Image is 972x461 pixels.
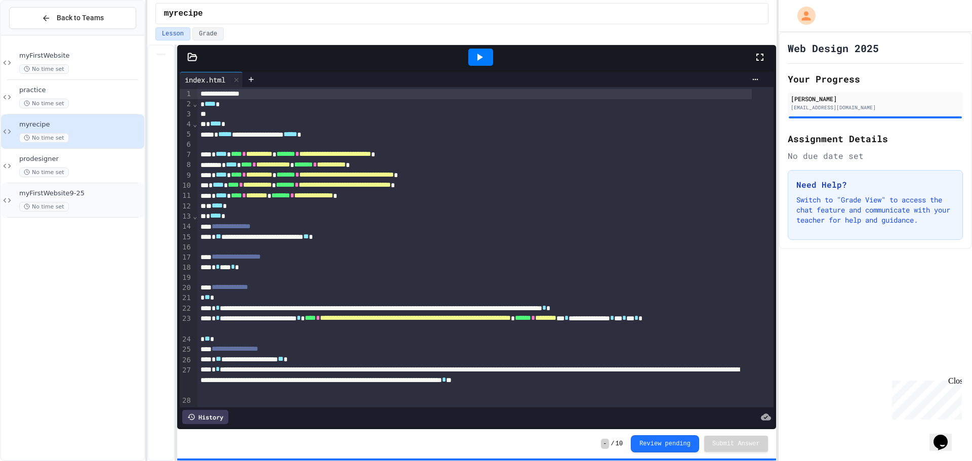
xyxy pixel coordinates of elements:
[791,94,960,103] div: [PERSON_NAME]
[182,410,228,424] div: History
[19,133,69,143] span: No time set
[796,195,954,225] p: Switch to "Grade View" to access the chat feature and communicate with your teacher for help and ...
[180,99,192,109] div: 2
[180,89,192,99] div: 1
[180,273,192,283] div: 19
[180,406,192,416] div: 29
[19,52,142,60] span: myFirstWebsite
[180,232,192,242] div: 15
[4,4,70,64] div: Chat with us now!Close
[180,263,192,273] div: 18
[155,27,190,40] button: Lesson
[192,100,197,108] span: Fold line
[180,72,243,87] div: index.html
[180,365,192,396] div: 27
[192,212,197,220] span: Fold line
[180,314,192,334] div: 23
[180,119,192,130] div: 4
[616,440,623,448] span: 10
[19,120,142,129] span: myrecipe
[788,72,963,86] h2: Your Progress
[180,201,192,212] div: 12
[180,304,192,314] div: 22
[704,436,768,452] button: Submit Answer
[57,13,104,23] span: Back to Teams
[180,181,192,191] div: 10
[788,150,963,162] div: No due date set
[180,293,192,303] div: 21
[180,191,192,201] div: 11
[192,27,224,40] button: Grade
[180,74,230,85] div: index.html
[888,376,962,420] iframe: chat widget
[788,132,963,146] h2: Assignment Details
[712,440,760,448] span: Submit Answer
[19,99,69,108] span: No time set
[180,334,192,345] div: 24
[19,167,69,177] span: No time set
[19,64,69,74] span: No time set
[601,439,609,449] span: -
[631,435,699,452] button: Review pending
[19,189,142,198] span: myFirstWebsite9-25
[180,130,192,140] div: 5
[164,8,203,20] span: myrecipe
[791,104,960,111] div: [EMAIL_ADDRESS][DOMAIN_NAME]
[929,421,962,451] iframe: chat widget
[192,120,197,128] span: Fold line
[180,140,192,150] div: 6
[796,179,954,191] h3: Need Help?
[788,41,879,55] h1: Web Design 2025
[180,171,192,181] div: 9
[180,396,192,406] div: 28
[180,160,192,170] div: 8
[180,109,192,119] div: 3
[180,283,192,293] div: 20
[180,355,192,365] div: 26
[180,253,192,263] div: 17
[180,150,192,160] div: 7
[180,345,192,355] div: 25
[180,222,192,232] div: 14
[787,4,818,27] div: My Account
[19,202,69,212] span: No time set
[19,86,142,95] span: practice
[19,155,142,163] span: prodesigner
[9,7,136,29] button: Back to Teams
[180,212,192,222] div: 13
[611,440,615,448] span: /
[180,242,192,253] div: 16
